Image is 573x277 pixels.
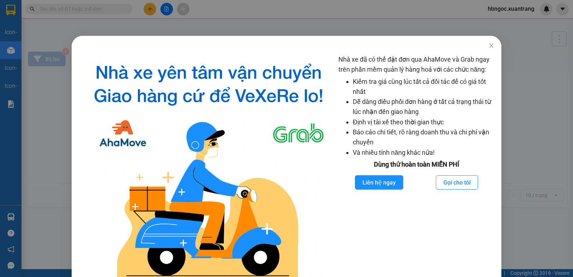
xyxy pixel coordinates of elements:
span: close [488,43,494,48]
span: Liên hệ ngay [362,178,396,187]
div: Dùng thử hoàn toàn MIỄN PHÍ [338,159,494,169]
li: Và nhiều tính năng khác nữa! [353,148,494,158]
button: Close [481,36,501,56]
li: Báo cáo chi tiết, rõ ràng doanh thu và chi phí vận chuyển [353,127,494,148]
button: Liên hệ ngay [355,175,403,190]
button: Gọi cho tôi [436,175,478,190]
span: Gọi cho tôi [443,178,471,187]
li: Dễ dàng điều phối đơn hàng ở tất cả trạng thái từ lúc nhận đến giao hàng [353,97,494,117]
li: Định vị tài xế theo thời gian thực [353,117,494,127]
li: Kiểm tra giá cùng lúc tất cả đối tác để có giá tốt nhất [353,77,494,97]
